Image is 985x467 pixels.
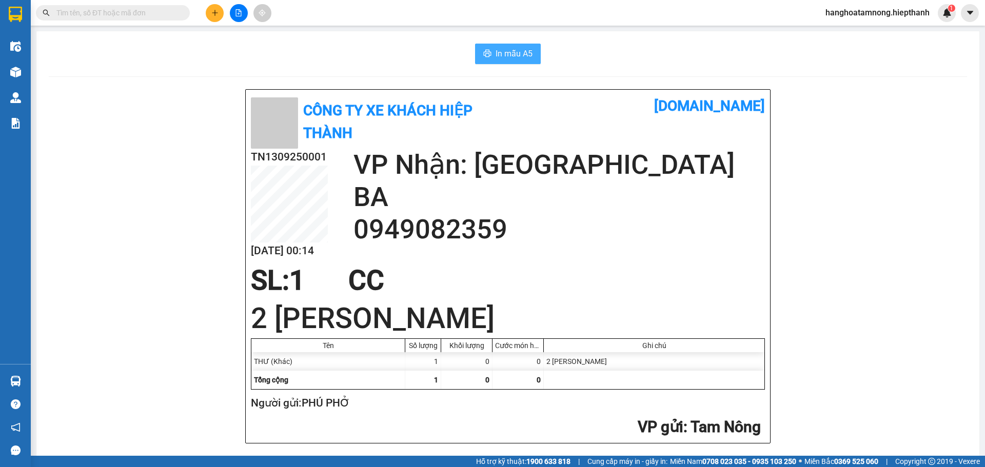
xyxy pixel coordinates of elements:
span: | [578,456,580,467]
h2: TN1309250001 [251,149,328,166]
h2: : Tam Nông [251,417,761,438]
span: message [11,445,21,455]
span: search [43,9,50,16]
span: 0 [537,376,541,384]
h2: [DATE] 00:14 [251,242,328,259]
button: plus [206,4,224,22]
span: SL: [251,265,289,296]
input: Tìm tên, số ĐT hoặc mã đơn [56,7,178,18]
div: 0 [493,352,544,371]
span: aim [259,9,266,16]
span: Cung cấp máy in - giấy in: [587,456,667,467]
div: Tên [254,341,402,350]
strong: 0708 023 035 - 0935 103 250 [702,457,796,465]
b: [DOMAIN_NAME] [654,97,765,114]
span: Hỗ trợ kỹ thuật: [476,456,570,467]
span: copyright [928,458,935,465]
b: Công Ty xe khách HIỆP THÀNH [303,102,472,141]
div: THƯ (Khác) [251,352,405,371]
button: file-add [230,4,248,22]
span: In mẫu A5 [496,47,533,60]
img: warehouse-icon [10,92,21,103]
span: Miền Bắc [804,456,878,467]
div: CC [342,265,390,296]
span: Tổng cộng [254,376,288,384]
strong: 0369 525 060 [834,457,878,465]
h2: Người gửi: PHÚ PHỞ [251,395,761,412]
img: solution-icon [10,118,21,129]
h1: 2 [PERSON_NAME] [251,298,765,338]
span: 1 [434,376,438,384]
span: | [886,456,888,467]
img: logo-vxr [9,7,22,22]
h2: 0949082359 [353,213,765,246]
div: 2 [PERSON_NAME] [544,352,764,371]
span: file-add [235,9,242,16]
div: Cước món hàng [495,341,541,350]
span: 1 [289,265,305,296]
h2: BA [353,181,765,213]
button: caret-down [961,4,979,22]
span: Miền Nam [670,456,796,467]
h2: VP Nhận: [GEOGRAPHIC_DATA] [353,149,765,181]
strong: 1900 633 818 [526,457,570,465]
div: Số lượng [408,341,438,350]
img: warehouse-icon [10,376,21,387]
span: 0 [485,376,489,384]
span: 1 [950,5,953,12]
span: notification [11,422,21,432]
button: printerIn mẫu A5 [475,44,541,64]
div: Khối lượng [444,341,489,350]
button: aim [253,4,271,22]
img: warehouse-icon [10,41,21,52]
div: 0 [441,352,493,371]
span: plus [211,9,219,16]
img: warehouse-icon [10,67,21,77]
img: icon-new-feature [942,8,952,17]
span: hanghoatamnong.hiepthanh [817,6,938,19]
div: 1 [405,352,441,371]
span: caret-down [966,8,975,17]
span: question-circle [11,399,21,409]
span: printer [483,49,491,59]
span: VP gửi [638,418,683,436]
div: Ghi chú [546,341,762,350]
span: ⚪️ [799,459,802,463]
sup: 1 [948,5,955,12]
